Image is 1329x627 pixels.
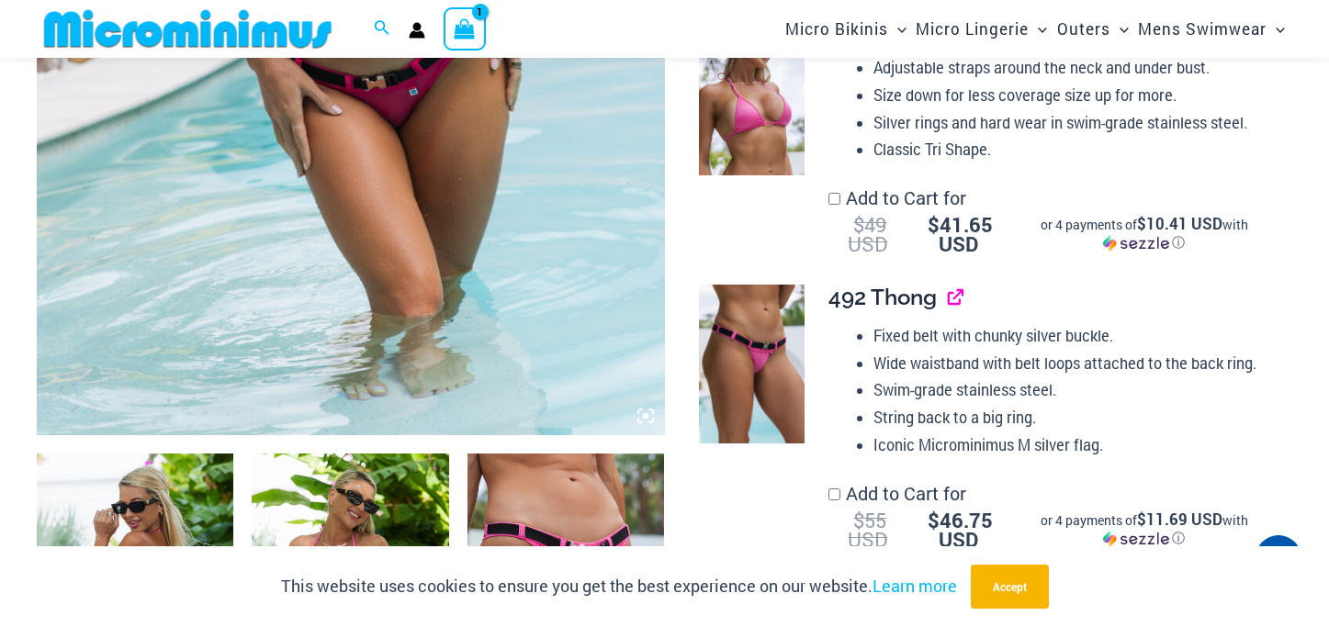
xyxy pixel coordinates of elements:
a: Account icon link [409,22,425,39]
li: Classic Tri Shape. [873,136,1278,163]
div: or 4 payments of with [1010,216,1278,252]
span: 41.65 USD [928,211,993,257]
li: Size down for less coverage size up for more. [873,82,1278,109]
span: Menu Toggle [1267,6,1285,52]
span: 46.75 USD [928,507,993,553]
label: Add to Cart for [828,185,1278,237]
span: 492 Thong [828,284,937,310]
span: $ [853,507,864,533]
nav: Site Navigation [778,3,1292,55]
a: Mens SwimwearMenu ToggleMenu Toggle [1133,6,1290,52]
a: Micro LingerieMenu ToggleMenu Toggle [911,6,1052,52]
div: or 4 payments of$10.41 USDwithSezzle Click to learn more about Sezzle [1010,216,1278,252]
img: Bond Shiny Pink 492 Thong [699,285,805,443]
span: $10.41 USD [1137,213,1222,234]
a: Learn more [873,575,957,597]
span: Menu Toggle [1029,6,1047,52]
span: $11.69 USD [1137,509,1222,530]
span: Menu Toggle [1110,6,1129,52]
span: 49 USD [848,211,887,257]
li: Swim-grade stainless steel. [873,376,1278,404]
span: $ [928,507,940,533]
img: Sezzle [1103,531,1169,547]
span: Micro Bikinis [785,6,888,52]
li: Iconic Microminimus M silver flag. [873,431,1278,459]
span: Micro Lingerie [916,6,1029,52]
img: Sezzle [1103,235,1169,252]
li: Silver rings and hard wear in swim-grade stainless steel. [873,109,1278,137]
span: Mens Swimwear [1138,6,1267,52]
a: OutersMenu ToggleMenu Toggle [1053,6,1133,52]
p: This website uses cookies to ensure you get the best experience on our website. [281,573,957,600]
div: or 4 payments of$11.69 USDwithSezzle Click to learn more about Sezzle [1010,511,1278,547]
a: View Shopping Cart, 1 items [444,7,486,50]
li: Adjustable straps around the neck and under bust. [873,54,1278,82]
img: Bond Shiny Pink 312 Top [699,17,805,175]
input: Add to Cart for$49 USD$41.65 USDor 4 payments of$10.41 USDwithSezzle Click to learn more about Se... [828,193,840,205]
label: Add to Cart for [828,481,1278,532]
button: Accept [971,565,1049,609]
li: Wide waistband with belt loops attached to the back ring. [873,350,1278,377]
li: String back to a big ring. [873,404,1278,431]
input: Add to Cart for$55 USD$46.75 USDor 4 payments of$11.69 USDwithSezzle Click to learn more about Se... [828,488,840,500]
img: MM SHOP LOGO FLAT [37,8,339,50]
li: Fixed belt with chunky silver buckle. [873,322,1278,350]
a: Search icon link [374,17,390,41]
span: $ [853,211,864,238]
span: $ [928,211,940,238]
div: or 4 payments of with [1010,511,1278,547]
span: Menu Toggle [888,6,907,52]
a: Micro BikinisMenu ToggleMenu Toggle [781,6,911,52]
span: 55 USD [848,507,887,553]
span: Outers [1057,6,1110,52]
